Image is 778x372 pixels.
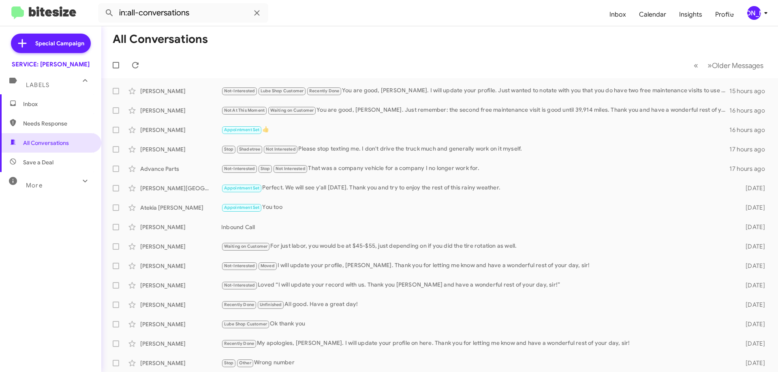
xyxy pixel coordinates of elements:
div: [PERSON_NAME] [140,126,221,134]
span: Appointment Set [224,127,260,132]
div: Please stop texting me. I don't drive the truck much and generally work on it myself. [221,145,729,154]
span: Shadetree [239,147,261,152]
div: [PERSON_NAME] [140,262,221,270]
div: 17 hours ago [729,145,772,153]
div: Perfect. We will see y'all [DATE]. Thank you and try to enjoy the rest of this rainy weather. [221,183,733,193]
span: Needs Response [23,119,92,128]
span: Recently Done [309,88,340,94]
div: [PERSON_NAME] [140,223,221,231]
div: [DATE] [733,184,772,192]
div: [DATE] [733,223,772,231]
span: Recently Done [224,341,254,346]
span: Recently Done [224,302,254,307]
div: Loved “I will update your record with us. Thank you [PERSON_NAME] and have a wonderful rest of yo... [221,281,733,290]
nav: Page navigation example [689,57,768,74]
div: [PERSON_NAME] [747,6,761,20]
span: Not At This Moment [224,108,265,113]
span: Inbox [23,100,92,108]
input: Search [98,3,268,23]
span: Other [239,360,251,366]
div: 17 hours ago [729,165,772,173]
span: Not Interested [266,147,296,152]
div: [PERSON_NAME] [140,242,221,251]
span: Not Interested [276,166,306,171]
span: Older Messages [712,61,763,70]
div: 👍 [221,125,729,134]
div: [DATE] [733,281,772,289]
div: [PERSON_NAME] [140,340,221,348]
div: [DATE] [733,262,772,270]
h1: All Conversations [113,33,208,46]
div: [PERSON_NAME] [140,301,221,309]
span: Not-Interested [224,88,255,94]
div: [PERSON_NAME] [140,145,221,153]
div: 15 hours ago [729,87,772,95]
a: Calendar [633,3,673,26]
div: Inbound Call [221,223,733,231]
div: [DATE] [733,340,772,348]
span: Stop [224,147,234,152]
div: [DATE] [733,320,772,328]
div: You too [221,203,733,212]
span: Stop [261,166,270,171]
span: Not-Interested [224,166,255,171]
span: Moved [261,263,275,268]
div: That was a company vehicle for a company I no longer work for. [221,164,729,173]
a: Inbox [603,3,633,26]
button: [PERSON_NAME] [740,6,769,20]
button: Next [703,57,768,74]
div: [PERSON_NAME] [140,87,221,95]
div: [DATE] [733,301,772,309]
span: Lube Shop Customer [224,321,267,327]
span: » [707,60,712,70]
span: « [694,60,698,70]
div: Atekia [PERSON_NAME] [140,204,221,212]
div: 16 hours ago [729,106,772,115]
span: Lube Shop Customer [261,88,304,94]
div: [PERSON_NAME] [140,320,221,328]
span: Special Campaign [35,39,84,47]
div: You are good, [PERSON_NAME]. I will update your profile. Just wanted to notate with you that you ... [221,86,729,96]
span: Unfinished [260,302,282,307]
div: [PERSON_NAME] [140,359,221,367]
span: Waiting on Customer [270,108,314,113]
div: You are good, [PERSON_NAME]. Just remember: the second free maintenance visit is good until 39,91... [221,106,729,115]
div: [PERSON_NAME][GEOGRAPHIC_DATA] [140,184,221,192]
div: Wrong number [221,358,733,368]
span: All Conversations [23,139,69,147]
div: For just labor, you would be at $45-$55, just depending on if you did the tire rotation as well. [221,242,733,251]
span: Labels [26,81,49,89]
div: I will update your profile, [PERSON_NAME]. Thank you for letting me know and have a wonderful res... [221,261,733,270]
a: Profile [709,3,740,26]
div: SERVICE: [PERSON_NAME] [12,60,90,68]
div: [DATE] [733,204,772,212]
span: Save a Deal [23,158,53,166]
button: Previous [689,57,703,74]
span: Waiting on Customer [224,244,268,249]
span: More [26,182,43,189]
a: Insights [673,3,709,26]
div: [PERSON_NAME] [140,281,221,289]
span: Not-Interested [224,283,255,288]
div: Ok thank you [221,319,733,329]
div: All good. Have a great day! [221,300,733,309]
span: Appointment Set [224,185,260,191]
div: My apologies, [PERSON_NAME]. I will update your profile on here. Thank you for letting me know an... [221,339,733,348]
a: Special Campaign [11,34,91,53]
div: 16 hours ago [729,126,772,134]
div: [DATE] [733,359,772,367]
div: [PERSON_NAME] [140,106,221,115]
div: [DATE] [733,242,772,251]
span: Stop [224,360,234,366]
div: Advance Parts [140,165,221,173]
span: Appointment Set [224,205,260,210]
span: Not-Interested [224,263,255,268]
